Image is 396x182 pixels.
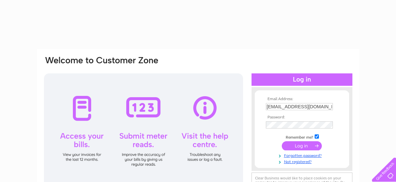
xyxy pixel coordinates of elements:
input: Submit [282,141,322,150]
a: Not registered? [266,158,340,164]
th: Email Address: [264,97,340,101]
td: Remember me? [264,133,340,140]
th: Password: [264,115,340,120]
a: Forgotten password? [266,152,340,158]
